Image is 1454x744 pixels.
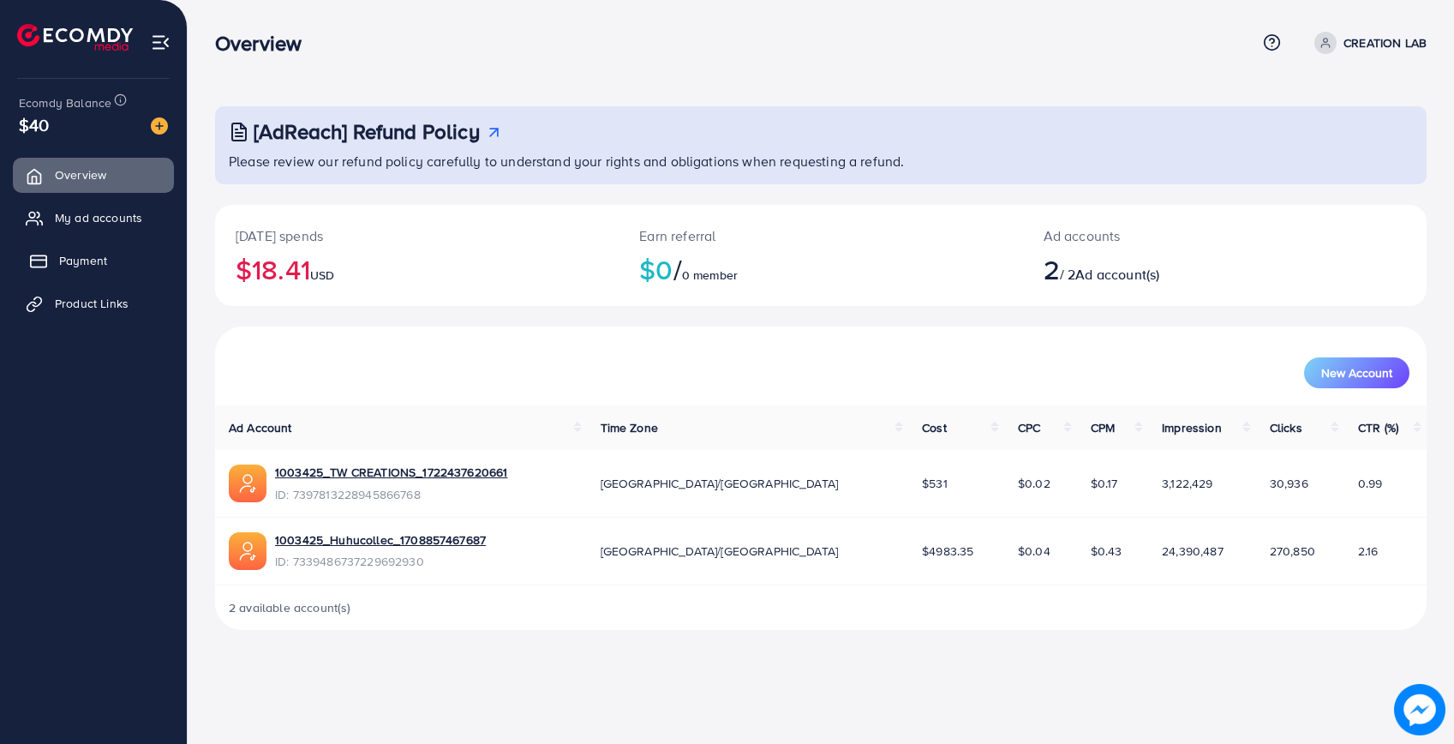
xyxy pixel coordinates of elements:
span: $40 [19,112,49,137]
span: [GEOGRAPHIC_DATA]/[GEOGRAPHIC_DATA] [601,543,839,560]
a: Overview [13,158,174,192]
p: Please review our refund policy carefully to understand your rights and obligations when requesti... [229,151,1416,171]
span: 2 [1044,249,1060,289]
span: Impression [1162,419,1222,436]
p: Ad accounts [1044,225,1306,246]
a: My ad accounts [13,201,174,235]
span: Product Links [55,295,129,312]
img: ic-ads-acc.e4c84228.svg [229,532,266,570]
p: [DATE] spends [236,225,598,246]
img: image [151,117,168,135]
span: Payment [59,252,107,269]
span: 270,850 [1270,543,1315,560]
img: image [1394,684,1445,735]
img: ic-ads-acc.e4c84228.svg [229,465,266,502]
h3: Overview [215,31,315,56]
span: 30,936 [1270,475,1308,492]
span: / [673,249,682,289]
span: CTR (%) [1358,419,1398,436]
span: $0.04 [1018,543,1050,560]
span: $0.02 [1018,475,1050,492]
p: CREATION LAB [1343,33,1427,53]
button: New Account [1304,357,1409,388]
span: ID: 7339486737229692930 [275,553,486,570]
span: My ad accounts [55,209,142,226]
p: Earn referral [639,225,1002,246]
span: $531 [922,475,948,492]
h2: $0 [639,253,1002,285]
a: Payment [13,243,174,278]
span: Ad account(s) [1075,265,1159,284]
span: $0.17 [1091,475,1118,492]
span: New Account [1321,367,1392,379]
span: 24,390,487 [1162,543,1224,560]
span: $0.43 [1091,543,1122,560]
span: 3,122,429 [1162,475,1212,492]
img: menu [151,33,171,52]
h3: [AdReach] Refund Policy [254,119,480,144]
span: Overview [55,166,106,183]
span: Clicks [1270,419,1302,436]
span: 2.16 [1358,543,1379,560]
a: 1003425_Huhucollec_1708857467687 [275,531,486,549]
span: 0 member [682,267,738,284]
span: 0.99 [1358,475,1383,492]
span: 2 available account(s) [229,599,351,616]
span: Ad Account [229,419,292,436]
img: logo [17,24,133,51]
span: USD [310,267,334,284]
span: Cost [922,419,947,436]
span: Time Zone [601,419,658,436]
span: Ecomdy Balance [19,94,111,111]
a: Product Links [13,286,174,321]
span: $4983.35 [922,543,973,560]
h2: / 2 [1044,253,1306,285]
a: 1003425_TW CREATIONS_1722437620661 [275,464,507,481]
a: CREATION LAB [1307,32,1427,54]
span: CPC [1018,419,1040,436]
span: CPM [1091,419,1115,436]
h2: $18.41 [236,253,598,285]
span: [GEOGRAPHIC_DATA]/[GEOGRAPHIC_DATA] [601,475,839,492]
span: ID: 7397813228945866768 [275,486,507,503]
